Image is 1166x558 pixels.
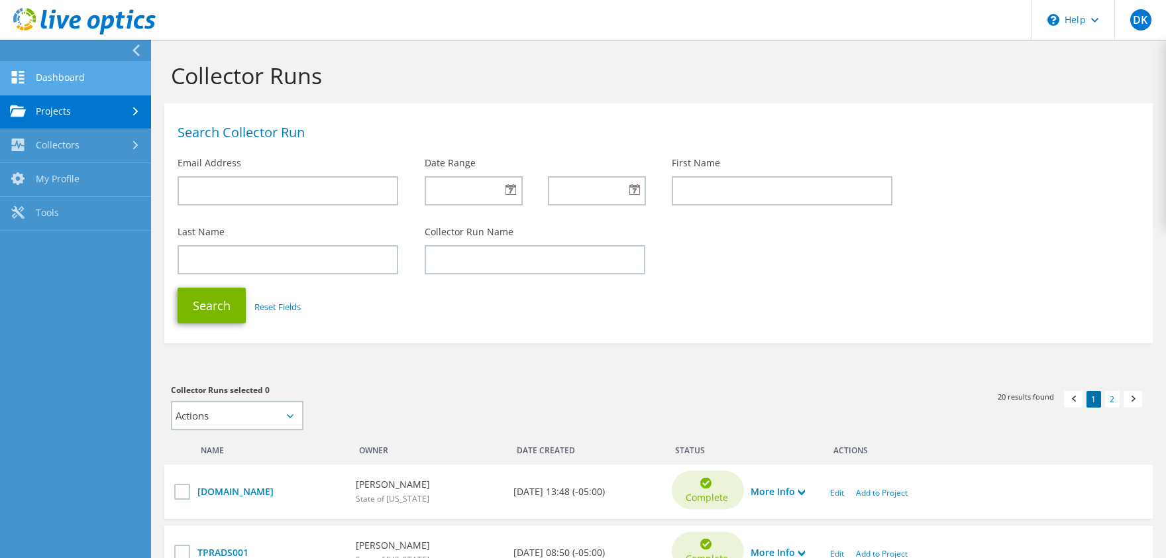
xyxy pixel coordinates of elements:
[1047,14,1059,26] svg: \n
[751,484,805,499] a: More Info
[356,493,429,504] span: State of [US_STATE]
[425,156,476,170] label: Date Range
[178,288,246,323] button: Search
[672,156,720,170] label: First Name
[686,490,728,505] span: Complete
[1086,391,1101,408] a: 1
[1130,9,1151,30] span: DK
[356,538,430,553] b: [PERSON_NAME]
[171,383,645,398] h3: Collector Runs selected 0
[856,487,908,498] a: Add to Project
[171,62,1139,89] h1: Collector Runs
[178,156,241,170] label: Email Address
[1105,391,1120,408] a: 2
[823,437,1139,458] div: Actions
[425,225,513,239] label: Collector Run Name
[356,477,430,492] b: [PERSON_NAME]
[998,391,1054,402] span: 20 results found
[507,437,665,458] div: Date Created
[513,484,605,499] b: [DATE] 13:48 (-05:00)
[349,437,507,458] div: Owner
[191,437,349,458] div: Name
[665,437,744,458] div: Status
[178,225,225,239] label: Last Name
[830,487,844,498] a: Edit
[197,484,343,499] a: [DOMAIN_NAME]
[254,301,301,313] a: Reset Fields
[178,126,1133,139] h1: Search Collector Run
